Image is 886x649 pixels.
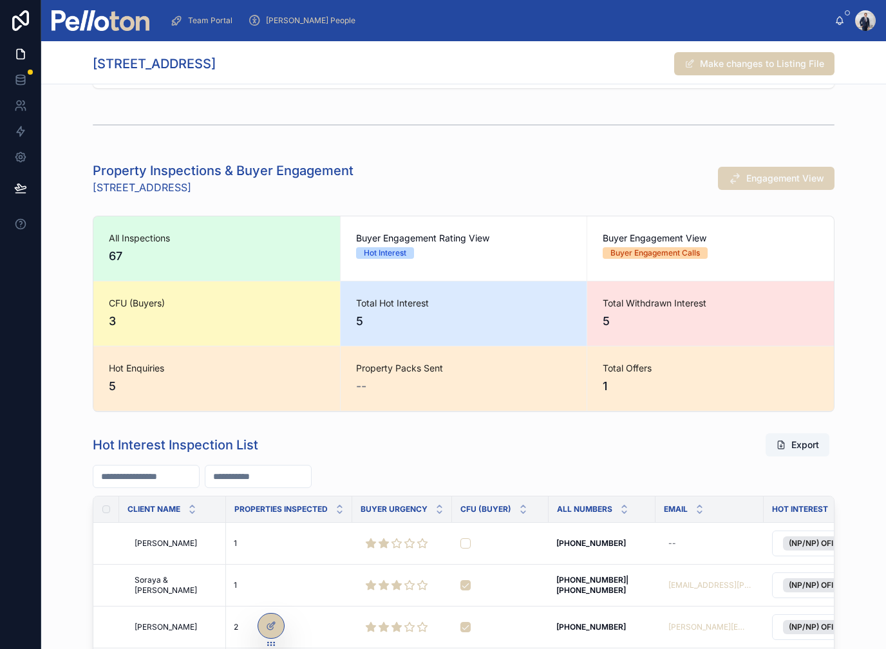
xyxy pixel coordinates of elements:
[664,504,688,514] span: Email
[356,232,572,245] span: Buyer Engagement Rating View
[109,377,325,395] span: 5
[603,312,818,330] span: 5
[771,572,864,599] a: Select Button
[356,362,572,375] span: Property Packs Sent
[556,575,628,595] strong: [PHONE_NUMBER]|[PHONE_NUMBER]
[361,504,428,514] span: Buyer Urgency
[772,531,863,556] button: Select Button
[109,362,325,375] span: Hot Enquiries
[234,622,344,632] a: 2
[663,617,756,637] a: [PERSON_NAME][EMAIL_ADDRESS][DOMAIN_NAME]
[766,433,829,456] button: Export
[460,504,511,514] span: CFU (Buyer)
[556,622,648,632] a: [PHONE_NUMBER]
[244,9,364,32] a: [PERSON_NAME] People
[234,622,238,632] span: 2
[364,247,406,259] div: Hot Interest
[234,580,344,590] a: 1
[356,297,572,310] span: Total Hot Interest
[135,622,218,632] a: [PERSON_NAME]
[93,55,216,73] h1: [STREET_ADDRESS]
[234,538,344,549] a: 1
[668,538,676,549] div: --
[127,504,180,514] span: Client Name
[663,575,756,596] a: [EMAIL_ADDRESS][PERSON_NAME][DOMAIN_NAME]
[135,538,197,549] span: [PERSON_NAME]
[109,247,325,265] span: 67
[556,622,626,632] strong: [PHONE_NUMBER]
[556,538,648,549] a: [PHONE_NUMBER]
[668,580,751,590] a: [EMAIL_ADDRESS][PERSON_NAME][DOMAIN_NAME]
[556,538,626,548] strong: [PHONE_NUMBER]
[166,9,241,32] a: Team Portal
[663,533,756,554] a: --
[772,614,863,640] button: Select Button
[771,530,864,557] a: Select Button
[603,297,818,310] span: Total Withdrawn Interest
[188,15,232,26] span: Team Portal
[266,15,355,26] span: [PERSON_NAME] People
[234,504,328,514] span: Properties Inspected
[109,297,325,310] span: CFU (Buyers)
[93,180,353,195] span: [STREET_ADDRESS]
[556,575,648,596] a: [PHONE_NUMBER]|[PHONE_NUMBER]
[234,538,237,549] span: 1
[234,580,237,590] span: 1
[603,232,818,245] span: Buyer Engagement View
[610,247,700,259] div: Buyer Engagement Calls
[135,622,197,632] span: [PERSON_NAME]
[674,52,834,75] button: Make changes to Listing File
[135,575,218,596] a: Soraya & [PERSON_NAME]
[356,377,366,395] span: --
[746,172,824,185] span: Engagement View
[771,614,864,641] a: Select Button
[135,538,218,549] a: [PERSON_NAME]
[109,312,325,330] span: 3
[93,436,258,454] h1: Hot Interest Inspection List
[772,572,863,598] button: Select Button
[93,162,353,180] h1: Property Inspections & Buyer Engagement
[718,167,834,190] button: Engagement View
[557,504,612,514] span: All Numbers
[603,377,818,395] span: 1
[668,622,751,632] a: [PERSON_NAME][EMAIL_ADDRESS][DOMAIN_NAME]
[109,232,325,245] span: All Inspections
[356,312,572,330] span: 5
[160,6,834,35] div: scrollable content
[772,504,828,514] span: HOT Interest
[52,10,149,31] img: App logo
[603,362,818,375] span: Total Offers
